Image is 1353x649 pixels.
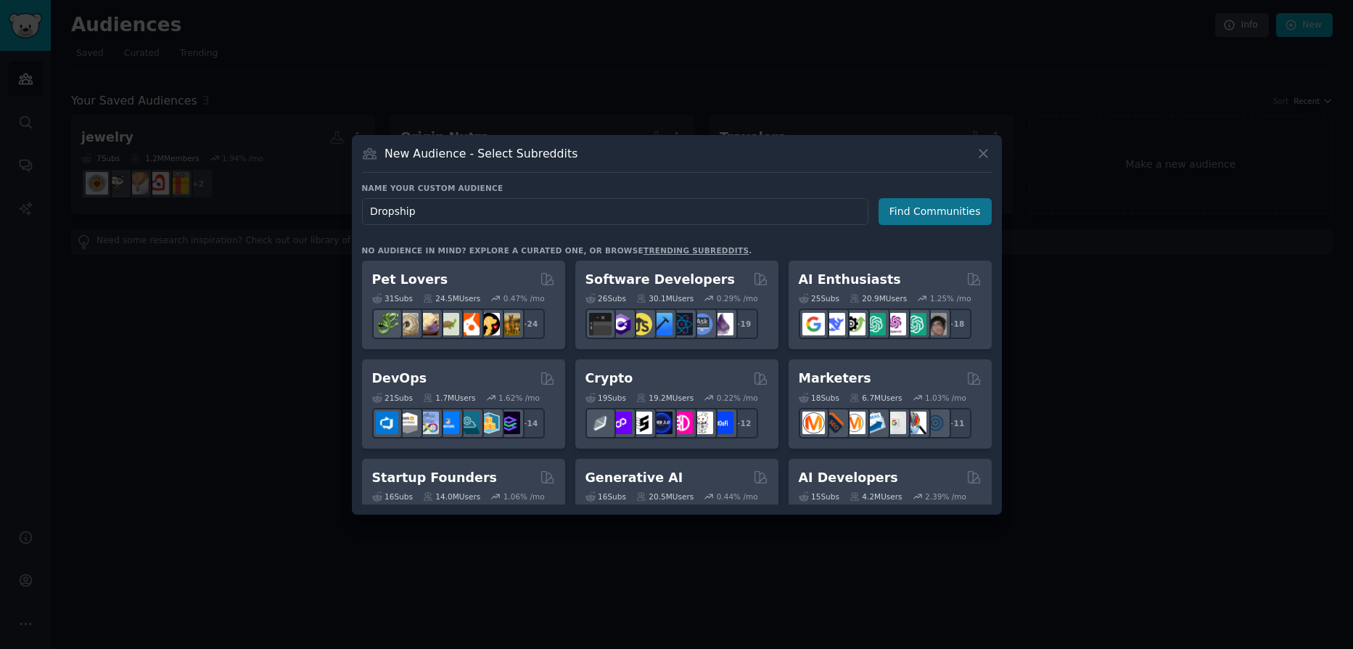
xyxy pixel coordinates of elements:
[802,313,825,335] img: GoogleGeminiAI
[650,313,673,335] img: iOSProgramming
[799,491,839,502] div: 15 Sub s
[711,313,733,335] img: elixir
[884,313,906,335] img: OpenAIDev
[850,293,907,303] div: 20.9M Users
[362,183,992,193] h3: Name your custom audience
[609,412,632,434] img: 0xPolygon
[691,313,713,335] img: AskComputerScience
[802,412,825,434] img: content_marketing
[362,198,868,225] input: Pick a short name, like "Digital Marketers" or "Movie-Goers"
[823,412,845,434] img: bigseo
[372,293,413,303] div: 31 Sub s
[416,313,439,335] img: leopardgeckos
[372,491,413,502] div: 16 Sub s
[930,293,971,303] div: 1.25 % /mo
[609,313,632,335] img: csharp
[372,370,427,388] h2: DevOps
[585,293,626,303] div: 26 Sub s
[799,370,871,388] h2: Marketers
[799,271,901,289] h2: AI Enthusiasts
[372,469,497,487] h2: Startup Founders
[589,313,612,335] img: software
[924,313,947,335] img: ArtificalIntelligence
[925,393,966,403] div: 1.03 % /mo
[630,313,652,335] img: learnjavascript
[384,146,577,161] h3: New Audience - Select Subreddits
[396,412,419,434] img: AWS_Certified_Experts
[457,313,480,335] img: cockatiel
[670,412,693,434] img: defiblockchain
[362,245,752,256] div: No audience in mind? Explore a curated one, or browse .
[636,491,694,502] div: 20.5M Users
[850,491,902,502] div: 4.2M Users
[437,412,459,434] img: DevOpsLinks
[904,313,926,335] img: chatgpt_prompts_
[585,393,626,403] div: 19 Sub s
[416,412,439,434] img: Docker_DevOps
[941,309,971,339] div: + 18
[843,412,865,434] img: AskMarketing
[850,393,902,403] div: 6.7M Users
[585,491,626,502] div: 16 Sub s
[728,408,758,438] div: + 12
[941,408,971,438] div: + 11
[799,393,839,403] div: 18 Sub s
[477,412,500,434] img: aws_cdk
[711,412,733,434] img: defi_
[477,313,500,335] img: PetAdvice
[728,309,758,339] div: + 19
[423,393,476,403] div: 1.7M Users
[585,271,735,289] h2: Software Developers
[799,293,839,303] div: 25 Sub s
[585,370,633,388] h2: Crypto
[376,412,398,434] img: azuredevops
[650,412,673,434] img: web3
[717,393,758,403] div: 0.22 % /mo
[498,313,520,335] img: dogbreed
[376,313,398,335] img: herpetology
[823,313,845,335] img: DeepSeek
[717,491,758,502] div: 0.44 % /mo
[585,469,683,487] h2: Generative AI
[924,412,947,434] img: OnlineMarketing
[643,246,749,255] a: trending subreddits
[863,412,886,434] img: Emailmarketing
[457,412,480,434] img: platformengineering
[799,469,898,487] h2: AI Developers
[498,393,540,403] div: 1.62 % /mo
[636,393,694,403] div: 19.2M Users
[670,313,693,335] img: reactnative
[503,491,545,502] div: 1.06 % /mo
[863,313,886,335] img: chatgpt_promptDesign
[423,491,480,502] div: 14.0M Users
[636,293,694,303] div: 30.1M Users
[904,412,926,434] img: MarketingResearch
[589,412,612,434] img: ethfinance
[717,293,758,303] div: 0.29 % /mo
[630,412,652,434] img: ethstaker
[514,408,545,438] div: + 14
[503,293,545,303] div: 0.47 % /mo
[691,412,713,434] img: CryptoNews
[437,313,459,335] img: turtle
[396,313,419,335] img: ballpython
[843,313,865,335] img: AItoolsCatalog
[884,412,906,434] img: googleads
[423,293,480,303] div: 24.5M Users
[372,271,448,289] h2: Pet Lovers
[498,412,520,434] img: PlatformEngineers
[925,491,966,502] div: 2.39 % /mo
[879,198,992,225] button: Find Communities
[372,393,413,403] div: 21 Sub s
[514,309,545,339] div: + 24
